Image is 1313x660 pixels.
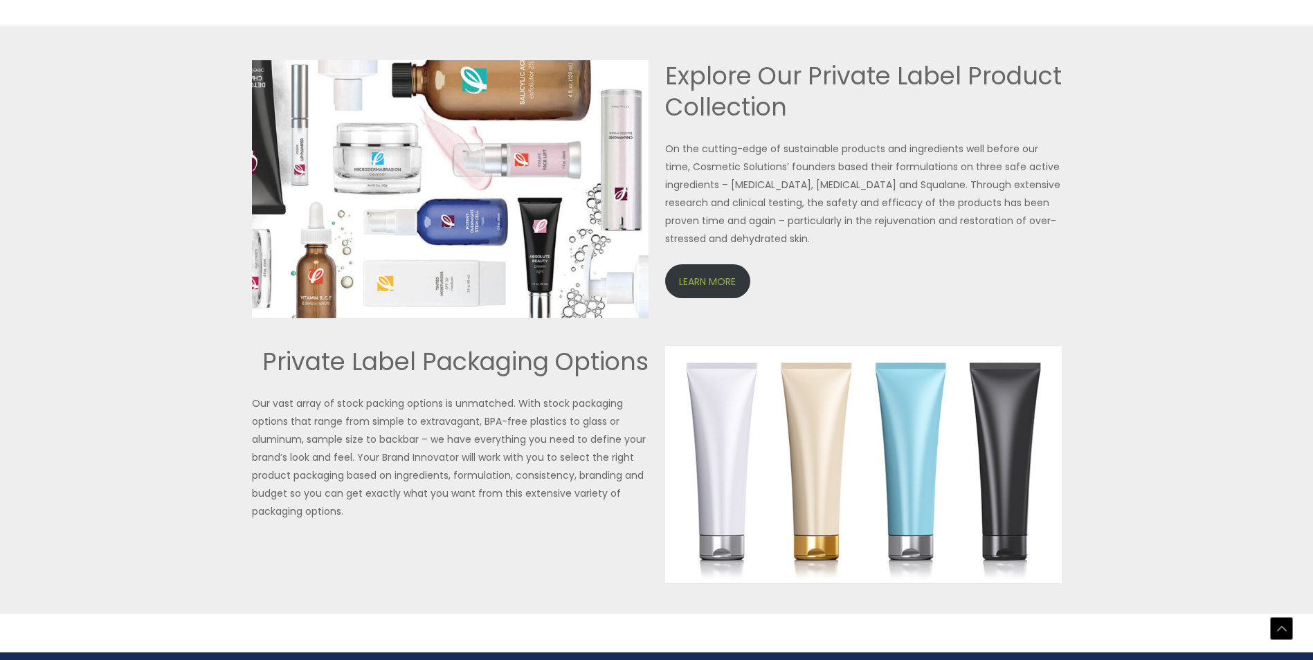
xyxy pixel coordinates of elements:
[252,394,649,520] p: Our vast array of stock packing options is unmatched. With stock packaging options that range fro...
[665,60,1062,123] h2: Explore Our Private Label Product Collection
[665,140,1062,248] p: On the cutting-edge of sustainable products and ingredients well before our time, Cosmetic Soluti...
[665,264,750,298] a: LEARN MORE
[252,346,649,378] h2: Private Label Packaging Options
[252,60,649,318] img: Private Label Product Collection Image featuring an assortment of products
[665,346,1062,584] img: Private Label Packaging Options Image featuring some skin care packaging tubes of assorted colors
